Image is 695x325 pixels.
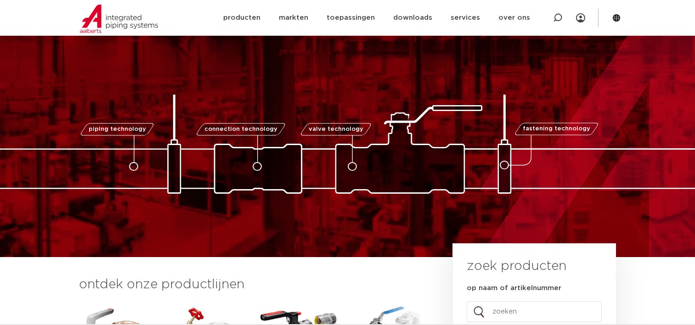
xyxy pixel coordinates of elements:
input: zoeken [467,301,602,322]
span: connection technology [204,126,277,132]
span: fastening technology [523,126,590,132]
div: my IPS [576,8,585,28]
h3: ontdek onze productlijnen [79,275,422,294]
span: piping technology [89,126,146,132]
span: valve technology [309,126,363,132]
h3: zoek producten [467,257,566,275]
label: op naam of artikelnummer [467,284,561,293]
